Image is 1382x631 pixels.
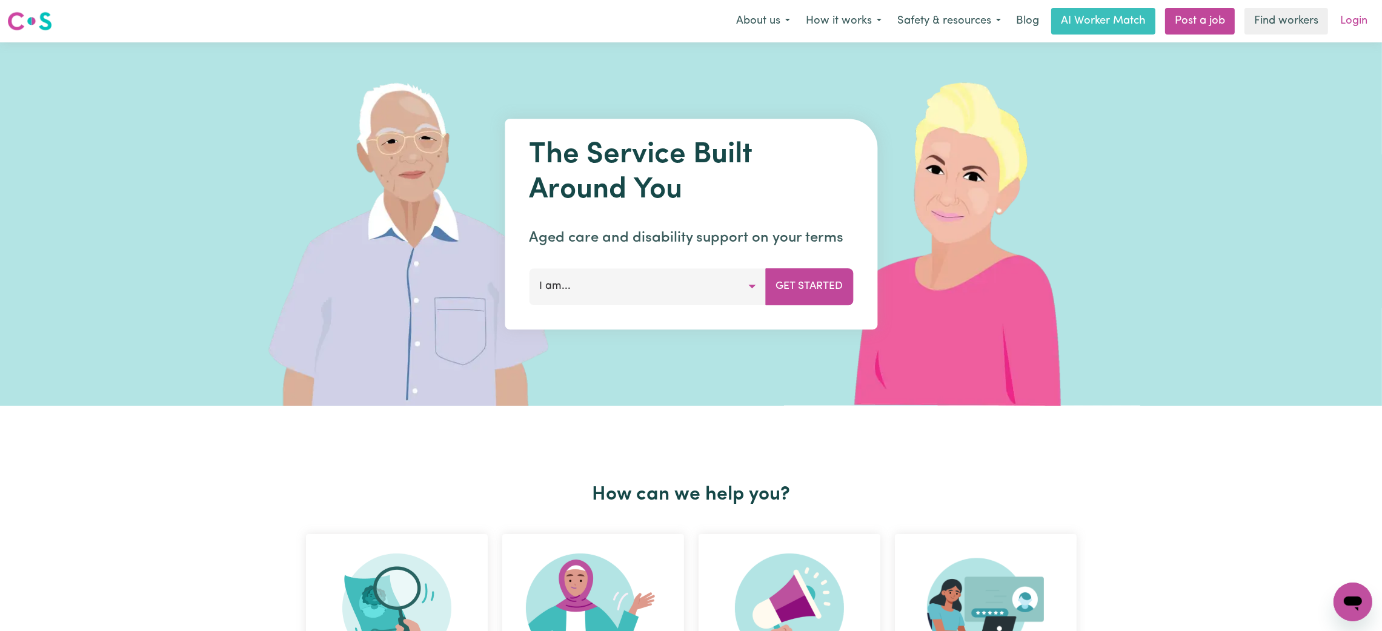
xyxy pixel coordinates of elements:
a: Post a job [1165,8,1235,35]
button: About us [728,8,798,34]
p: Aged care and disability support on your terms [529,227,853,249]
a: AI Worker Match [1051,8,1155,35]
button: How it works [798,8,889,34]
a: Blog [1009,8,1046,35]
img: Careseekers logo [7,10,52,32]
iframe: Button to launch messaging window, conversation in progress [1334,583,1372,621]
button: Safety & resources [889,8,1009,34]
h2: How can we help you? [299,483,1084,506]
h1: The Service Built Around You [529,138,853,208]
a: Careseekers logo [7,7,52,35]
a: Find workers [1244,8,1328,35]
a: Login [1333,8,1375,35]
button: Get Started [765,268,853,305]
button: I am... [529,268,766,305]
